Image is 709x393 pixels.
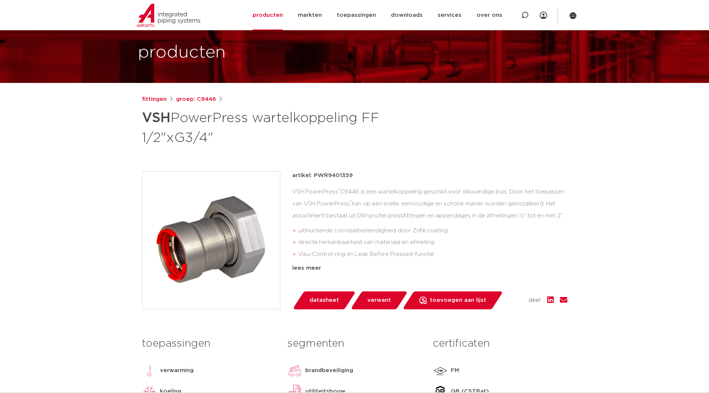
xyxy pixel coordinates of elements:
p: verwarming [160,366,194,375]
a: datasheet [292,291,356,309]
li: directe herkenbaarheid van materiaal en afmeting [298,236,567,248]
h3: segmenten [287,336,422,351]
span: deel: [528,296,541,305]
li: Visu-Control-ring en Leak Before Pressed-functie [298,248,567,260]
sup: ® [350,200,352,204]
span: datasheet [309,294,339,306]
p: artikel: PWR9401359 [292,171,353,180]
strong: VSH [142,111,170,125]
div: VSH PowerPress C9446 is een wartelkoppeling geschikt voor dikwandige buis. Door het toepassen van... [292,186,567,261]
h1: PowerPress wartelkoppeling FF 1/2"xG3/4" [142,107,423,147]
a: verwant [350,291,408,309]
li: uitmuntende corrosiebestendigheid door ZnNi coating [298,225,567,237]
a: groep: C9446 [176,95,216,104]
p: FM [451,366,459,375]
span: verwant [367,294,391,306]
img: Product Image for VSH PowerPress wartelkoppeling FF 1/2"xG3/4" [142,171,280,309]
h1: producten [138,41,226,65]
h3: toepassingen [142,336,276,351]
p: brandbeveiliging [305,366,353,375]
li: ideaal te combineren met [PERSON_NAME]; [298,260,567,272]
h3: certificaten [433,336,567,351]
span: toevoegen aan lijst [430,294,486,306]
img: verwarming [142,363,157,378]
sup: ® [338,188,340,192]
a: fittingen [142,95,167,104]
img: FM [433,363,448,378]
img: brandbeveiliging [287,363,302,378]
div: lees meer [292,264,567,273]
